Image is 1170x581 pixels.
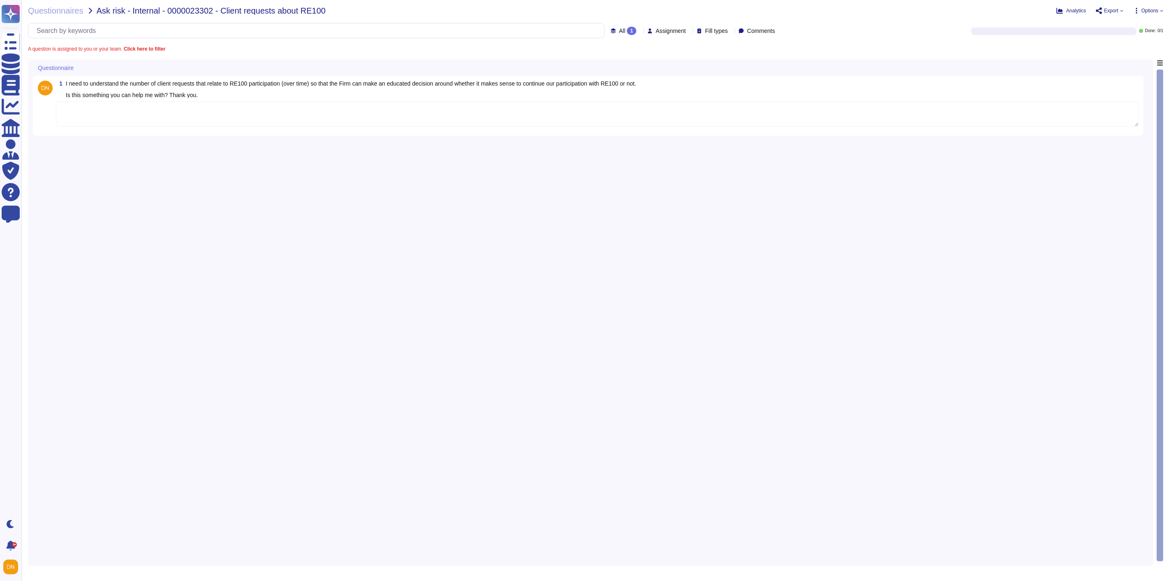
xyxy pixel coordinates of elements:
span: Fill types [705,28,728,34]
input: Search by keywords [32,23,604,38]
div: 9+ [12,542,17,547]
span: Questionnaire [38,65,74,71]
span: 0 / 1 [1158,29,1163,33]
span: Assignment [656,28,686,34]
button: Analytics [1056,7,1086,14]
span: Done: [1145,29,1156,33]
img: user [38,81,53,95]
span: A question is assigned to you or your team. [28,46,165,51]
b: Click here to filter [122,46,165,52]
span: 1 [56,81,63,86]
span: Options [1142,8,1158,13]
span: Export [1104,8,1119,13]
span: Questionnaires [28,7,84,15]
span: Comments [747,28,775,34]
button: user [2,558,24,576]
span: Analytics [1066,8,1086,13]
div: 1 [627,27,636,35]
span: Ask risk - Internal - 0000023302 - Client requests about RE100 [97,7,326,15]
span: All [619,28,626,34]
img: user [3,560,18,574]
